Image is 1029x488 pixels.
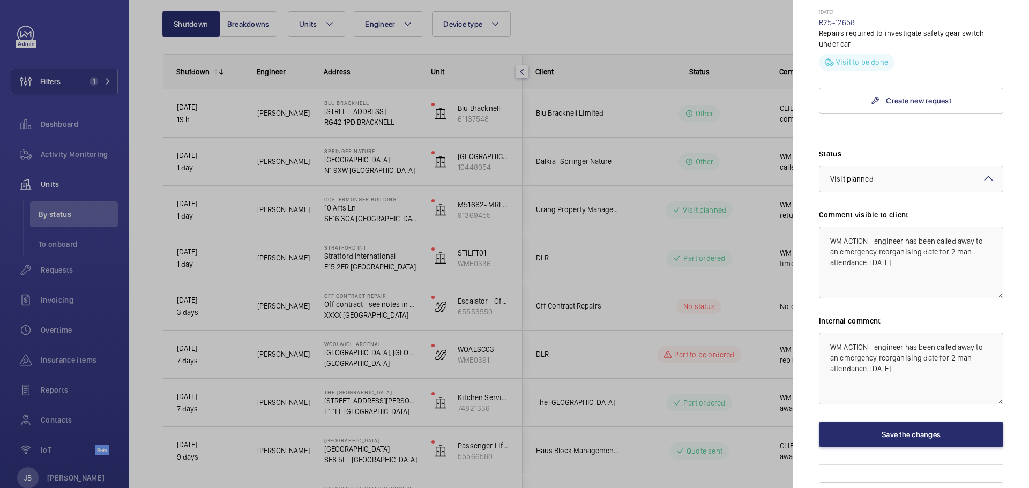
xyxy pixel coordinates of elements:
label: Internal comment [819,316,1003,326]
label: Status [819,148,1003,159]
button: Save the changes [819,422,1003,447]
span: Visit planned [830,175,874,183]
p: Visit to be done [836,57,888,67]
p: Repairs required to investigate safety gear switch under car [819,28,1003,49]
label: Comment visible to client [819,209,1003,220]
a: Create new request [819,88,1003,114]
a: R25-12658 [819,18,855,27]
p: [DATE] [819,9,1003,17]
